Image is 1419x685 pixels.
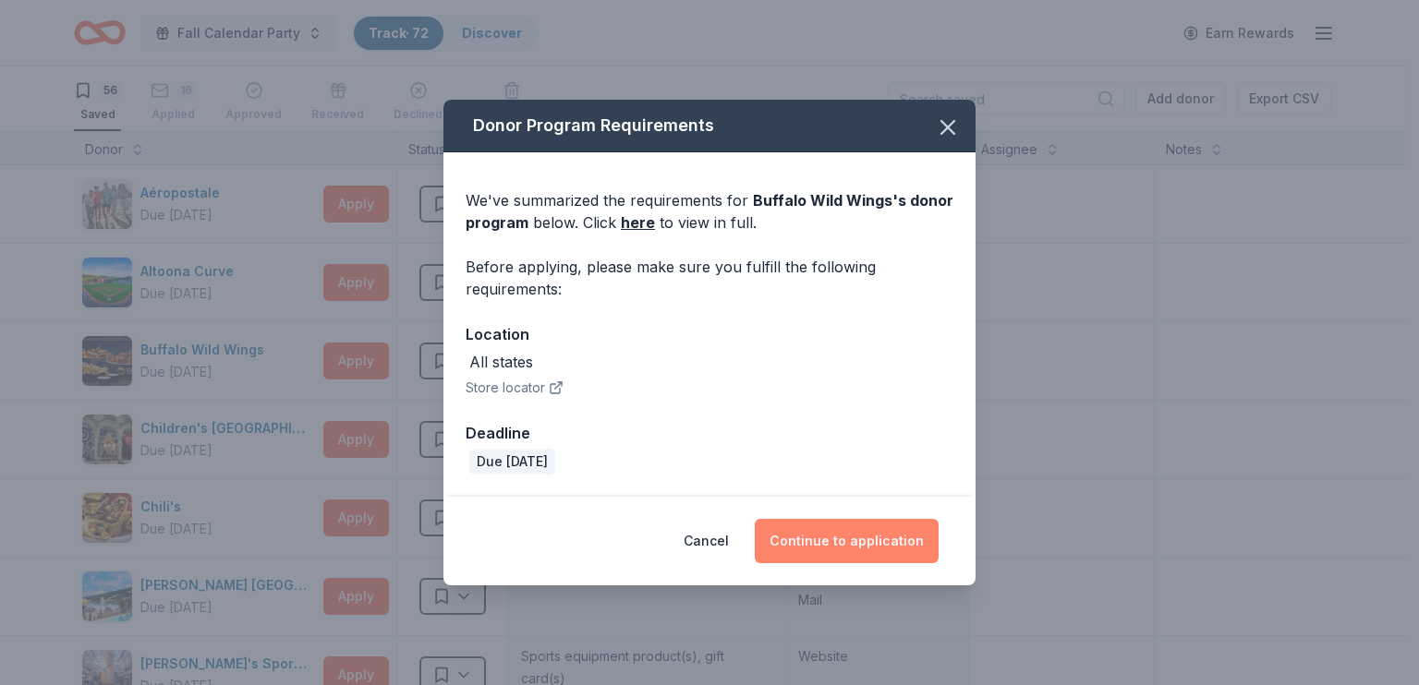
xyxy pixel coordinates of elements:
div: Before applying, please make sure you fulfill the following requirements: [466,256,953,300]
div: Location [466,322,953,346]
div: All states [469,351,533,373]
button: Store locator [466,377,564,399]
button: Cancel [684,519,729,563]
div: We've summarized the requirements for below. Click to view in full. [466,189,953,234]
button: Continue to application [755,519,939,563]
div: Deadline [466,421,953,445]
div: Donor Program Requirements [443,100,976,152]
div: Due [DATE] [469,449,555,475]
a: here [621,211,655,234]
